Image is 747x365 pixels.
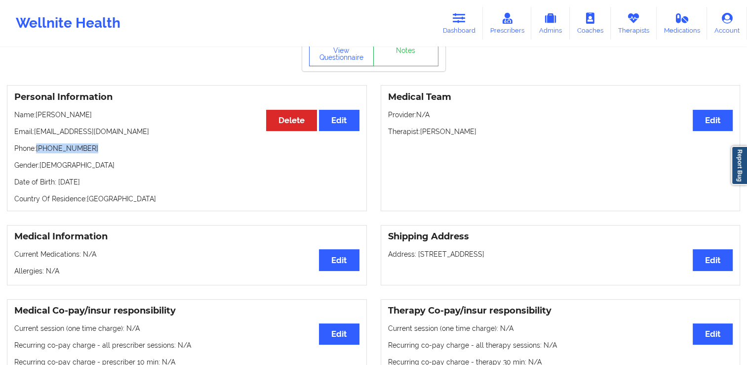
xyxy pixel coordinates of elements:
[14,340,359,350] p: Recurring co-pay charge - all prescriber sessions : N/A
[14,249,359,259] p: Current Medications: N/A
[266,110,317,131] button: Delete
[319,323,359,345] button: Edit
[388,127,733,137] p: Therapist: [PERSON_NAME]
[309,42,374,66] button: View Questionnaire
[693,249,733,271] button: Edit
[693,323,733,345] button: Edit
[373,42,438,66] a: Notes
[388,91,733,103] h3: Medical Team
[319,249,359,271] button: Edit
[707,7,747,40] a: Account
[388,323,733,333] p: Current session (one time charge): N/A
[731,146,747,185] a: Report Bug
[319,110,359,131] button: Edit
[14,231,359,242] h3: Medical Information
[14,266,359,276] p: Allergies: N/A
[14,177,359,187] p: Date of Birth: [DATE]
[483,7,532,40] a: Prescribers
[388,231,733,242] h3: Shipping Address
[14,305,359,317] h3: Medical Co-pay/insur responsibility
[14,110,359,120] p: Name: [PERSON_NAME]
[14,323,359,333] p: Current session (one time charge): N/A
[14,194,359,204] p: Country Of Residence: [GEOGRAPHIC_DATA]
[388,305,733,317] h3: Therapy Co-pay/insur responsibility
[388,340,733,350] p: Recurring co-pay charge - all therapy sessions : N/A
[388,110,733,120] p: Provider: N/A
[657,7,708,40] a: Medications
[388,249,733,259] p: Address: [STREET_ADDRESS]
[531,7,570,40] a: Admins
[14,91,359,103] h3: Personal Information
[14,143,359,153] p: Phone: [PHONE_NUMBER]
[611,7,657,40] a: Therapists
[570,7,611,40] a: Coaches
[693,110,733,131] button: Edit
[14,127,359,137] p: Email: [EMAIL_ADDRESS][DOMAIN_NAME]
[14,160,359,170] p: Gender: [DEMOGRAPHIC_DATA]
[435,7,483,40] a: Dashboard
